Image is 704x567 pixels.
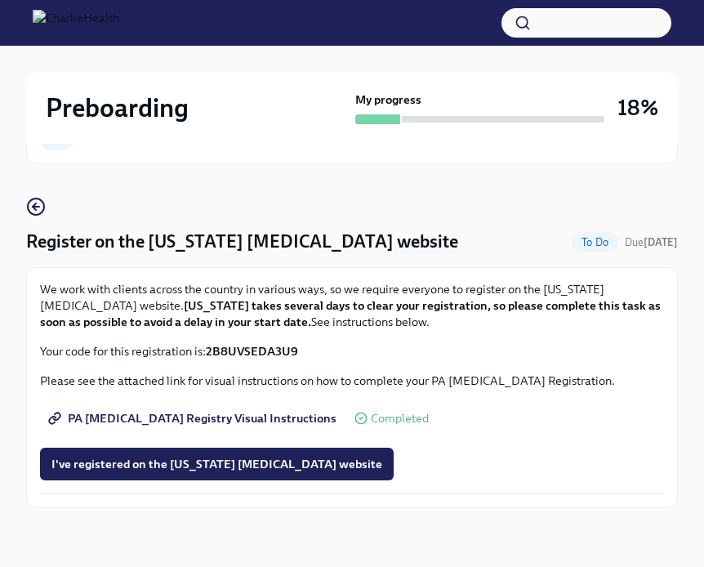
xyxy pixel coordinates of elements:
strong: 2B8UVSEDA3U9 [206,344,298,359]
a: PA [MEDICAL_DATA] Registry Visual Instructions [40,402,348,435]
span: I've registered on the [US_STATE] [MEDICAL_DATA] website [51,456,382,472]
h3: 18% [617,93,658,123]
span: To Do [572,236,618,248]
span: Completed [371,413,429,425]
p: Please see the attached link for visual instructions on how to complete your PA [MEDICAL_DATA] Re... [40,373,664,389]
img: CharlieHealth [33,10,119,36]
span: PA [MEDICAL_DATA] Registry Visual Instructions [51,410,336,426]
strong: [DATE] [644,236,678,248]
p: We work with clients across the country in various ways, so we require everyone to register on th... [40,281,664,330]
h2: Preboarding [46,92,189,124]
h4: Register on the [US_STATE] [MEDICAL_DATA] website [26,230,458,254]
strong: My progress [355,92,421,108]
button: I've registered on the [US_STATE] [MEDICAL_DATA] website [40,448,394,480]
span: August 22nd, 2025 08:00 [625,234,678,250]
span: Due [625,236,678,248]
p: Your code for this registration is: [40,343,664,359]
strong: [US_STATE] takes several days to clear your registration, so please complete this task as soon as... [40,298,661,329]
